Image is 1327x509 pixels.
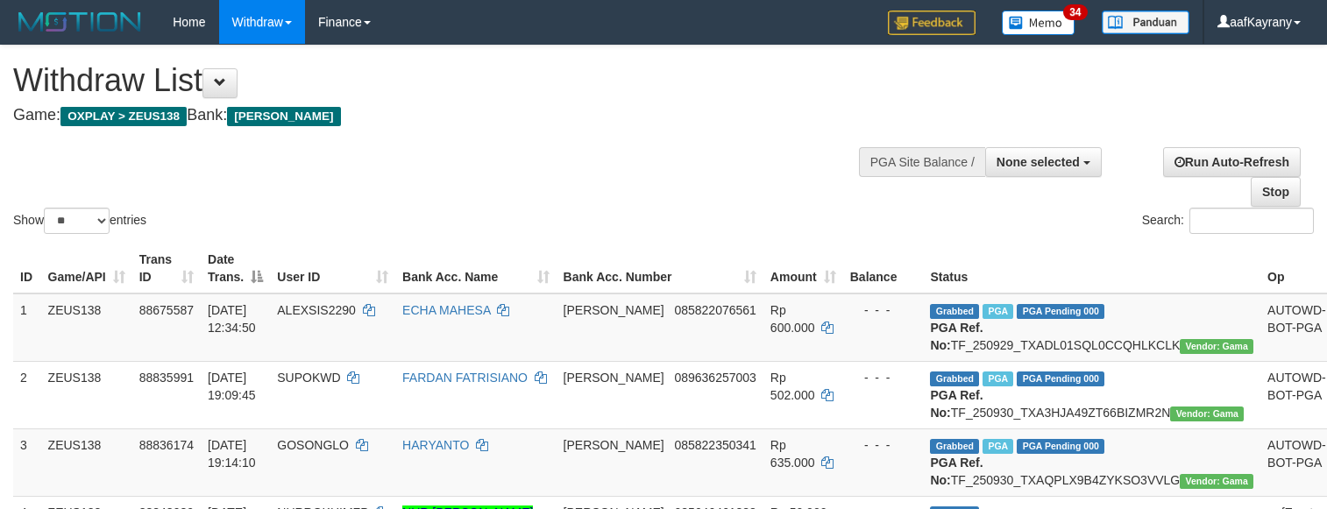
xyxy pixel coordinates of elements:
[1180,339,1253,354] span: Vendor URL: https://trx31.1velocity.biz
[763,244,843,293] th: Amount: activate to sort column ascending
[1170,406,1244,421] span: Vendor URL: https://trx31.1velocity.biz
[843,244,924,293] th: Balance
[41,244,132,293] th: Game/API: activate to sort column ascending
[770,438,815,470] span: Rp 635.000
[564,371,664,385] span: [PERSON_NAME]
[44,208,110,234] select: Showentries
[1180,474,1253,489] span: Vendor URL: https://trx31.1velocity.biz
[208,303,256,335] span: [DATE] 12:34:50
[13,107,867,124] h4: Game: Bank:
[983,371,1013,386] span: Marked by aafpengsreynich
[13,9,146,35] img: MOTION_logo.png
[277,438,349,452] span: GOSONGLO
[997,155,1080,169] span: None selected
[227,107,340,126] span: [PERSON_NAME]
[850,369,917,386] div: - - -
[1063,4,1087,20] span: 34
[1017,304,1104,319] span: PGA Pending
[983,304,1013,319] span: Marked by aafpengsreynich
[41,293,132,362] td: ZEUS138
[208,371,256,402] span: [DATE] 19:09:45
[930,371,979,386] span: Grabbed
[1189,208,1314,234] input: Search:
[859,147,985,177] div: PGA Site Balance /
[13,244,41,293] th: ID
[850,301,917,319] div: - - -
[1251,177,1301,207] a: Stop
[139,438,194,452] span: 88836174
[13,428,41,496] td: 3
[208,438,256,470] span: [DATE] 19:14:10
[1002,11,1075,35] img: Button%20Memo.svg
[1017,371,1104,386] span: PGA Pending
[923,244,1260,293] th: Status
[930,388,983,420] b: PGA Ref. No:
[13,361,41,428] td: 2
[564,438,664,452] span: [PERSON_NAME]
[930,439,979,454] span: Grabbed
[557,244,763,293] th: Bank Acc. Number: activate to sort column ascending
[41,361,132,428] td: ZEUS138
[13,63,867,98] h1: Withdraw List
[139,371,194,385] span: 88835991
[270,244,395,293] th: User ID: activate to sort column ascending
[139,303,194,317] span: 88675587
[201,244,270,293] th: Date Trans.: activate to sort column descending
[985,147,1102,177] button: None selected
[674,303,756,317] span: Copy 085822076561 to clipboard
[888,11,976,35] img: Feedback.jpg
[1142,208,1314,234] label: Search:
[1017,439,1104,454] span: PGA Pending
[402,303,490,317] a: ECHA MAHESA
[395,244,557,293] th: Bank Acc. Name: activate to sort column ascending
[41,428,132,496] td: ZEUS138
[674,371,756,385] span: Copy 089636257003 to clipboard
[13,208,146,234] label: Show entries
[402,438,469,452] a: HARYANTO
[923,361,1260,428] td: TF_250930_TXA3HJA49ZT66BIZMR2N
[983,439,1013,454] span: Marked by aafpengsreynich
[564,303,664,317] span: [PERSON_NAME]
[770,303,815,335] span: Rp 600.000
[1163,147,1301,177] a: Run Auto-Refresh
[923,293,1260,362] td: TF_250929_TXADL01SQL0CCQHLKCLK
[930,321,983,352] b: PGA Ref. No:
[930,456,983,487] b: PGA Ref. No:
[930,304,979,319] span: Grabbed
[277,371,340,385] span: SUPOKWD
[770,371,815,402] span: Rp 502.000
[132,244,201,293] th: Trans ID: activate to sort column ascending
[850,436,917,454] div: - - -
[402,371,528,385] a: FARDAN FATRISIANO
[923,428,1260,496] td: TF_250930_TXAQPLX9B4ZYKSO3VVLG
[277,303,356,317] span: ALEXSIS2290
[674,438,756,452] span: Copy 085822350341 to clipboard
[1102,11,1189,34] img: panduan.png
[13,293,41,362] td: 1
[60,107,187,126] span: OXPLAY > ZEUS138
